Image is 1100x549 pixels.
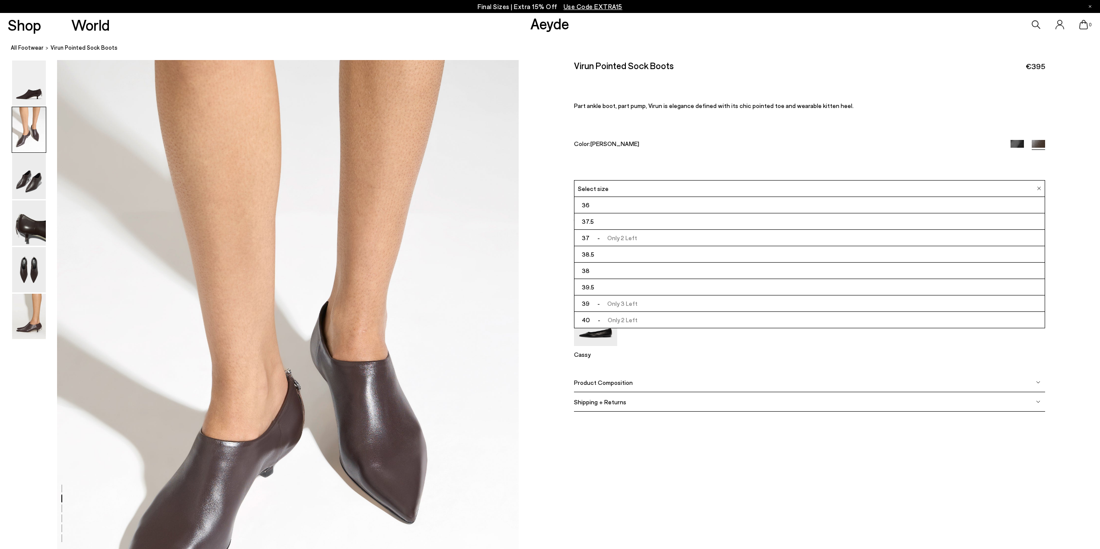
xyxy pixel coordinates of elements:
span: Only 2 Left [590,314,638,325]
span: - [590,234,607,241]
img: Virun Pointed Sock Boots - Image 2 [12,107,46,152]
a: Aeyde [530,14,569,32]
span: 36 [582,200,590,210]
nav: breadcrumb [11,36,1100,60]
a: Cassy Pointed-Toe Flats Cassy [574,340,617,358]
img: Virun Pointed Sock Boots - Image 3 [12,154,46,199]
span: [PERSON_NAME] [590,140,639,147]
a: World [71,17,110,32]
span: 39.5 [582,282,594,292]
span: Product Composition [574,379,633,386]
span: 37.5 [582,216,594,227]
span: €395 [1026,61,1045,72]
img: svg%3E [1036,400,1040,404]
div: Color: [574,140,995,149]
img: Virun Pointed Sock Boots - Image 6 [12,294,46,339]
img: Virun Pointed Sock Boots - Image 4 [12,200,46,246]
span: - [590,316,608,324]
p: Cassy [574,351,617,358]
span: 37 [582,232,590,243]
p: Part ankle boot, part pump, Virun is elegance defined with its chic pointed toe and wearable kitt... [574,102,1045,109]
h2: Virun Pointed Sock Boots [574,60,674,71]
span: 39 [582,298,590,309]
span: - [590,300,607,307]
span: Virun Pointed Sock Boots [51,43,118,52]
span: 38 [582,265,590,276]
span: 40 [582,314,590,325]
span: Only 3 Left [590,298,638,309]
img: Virun Pointed Sock Boots - Image 5 [12,247,46,292]
span: 38.5 [582,249,594,260]
img: svg%3E [1036,380,1040,384]
span: Navigate to /collections/ss25-final-sizes [564,3,622,10]
span: Shipping + Returns [574,398,626,406]
span: Select size [578,184,609,193]
span: Only 2 Left [590,232,637,243]
a: All Footwear [11,43,44,52]
img: Virun Pointed Sock Boots - Image 1 [12,60,46,106]
a: 0 [1079,20,1088,29]
p: Final Sizes | Extra 15% Off [478,1,622,12]
span: 0 [1088,22,1092,27]
a: Shop [8,17,41,32]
